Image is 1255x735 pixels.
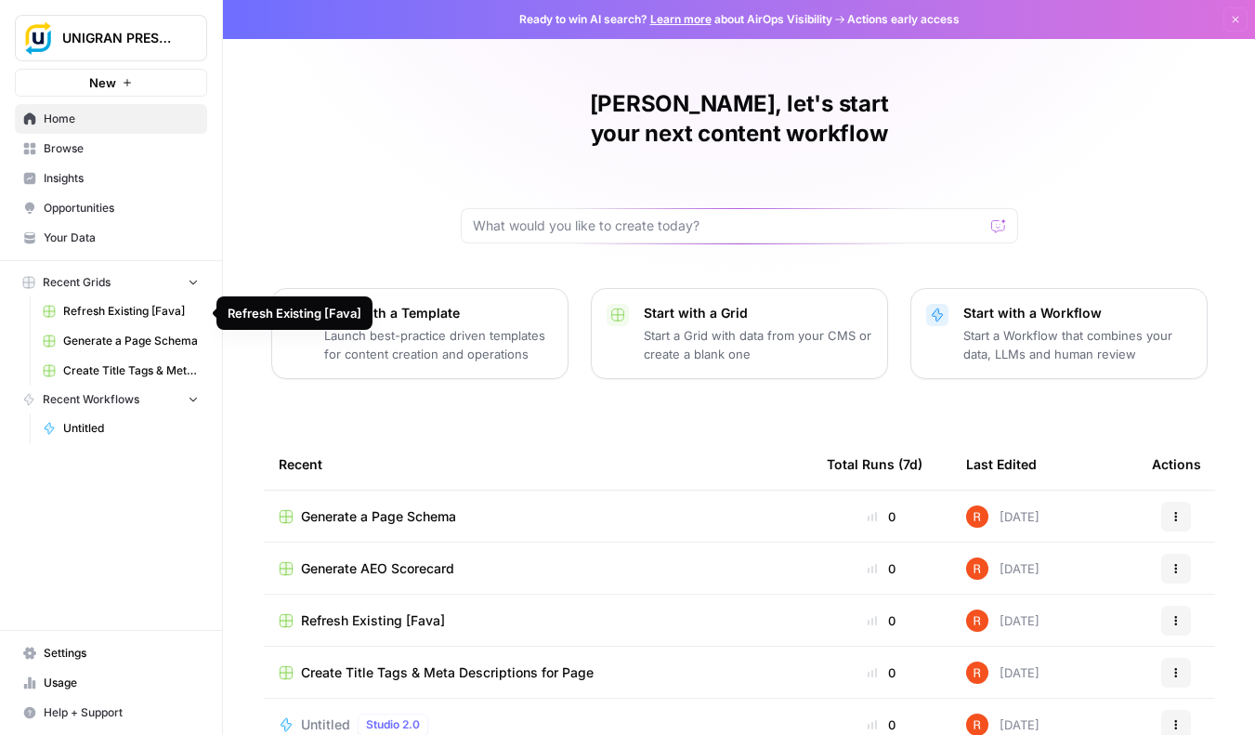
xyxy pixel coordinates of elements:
a: Generate AEO Scorecard [279,559,797,578]
span: Generate AEO Scorecard [301,559,454,578]
p: Start with a Template [324,304,553,322]
p: Launch best-practice driven templates for content creation and operations [324,326,553,363]
span: Recent Workflows [43,391,139,408]
span: Refresh Existing [Fava] [63,303,199,320]
span: Studio 2.0 [366,716,420,733]
span: Home [44,111,199,127]
span: New [89,73,116,92]
div: 0 [827,507,936,526]
a: Refresh Existing [Fava] [34,296,207,326]
h1: [PERSON_NAME], let's start your next content workflow [461,89,1018,149]
p: Start a Workflow that combines your data, LLMs and human review [963,326,1192,363]
p: Start with a Grid [644,304,872,322]
a: Home [15,104,207,134]
div: Actions [1152,439,1201,490]
a: Opportunities [15,193,207,223]
span: Insights [44,170,199,187]
a: Generate a Page Schema [34,326,207,356]
button: New [15,69,207,97]
img: UNIGRAN PRESENCIAL Logo [21,21,55,55]
button: Start with a TemplateLaunch best-practice driven templates for content creation and operations [271,288,569,379]
a: Browse [15,134,207,164]
span: Browse [44,140,199,157]
a: Refresh Existing [Fava] [279,611,797,630]
span: UNIGRAN PRESENCIAL [62,29,175,47]
div: [DATE] [966,610,1039,632]
div: [DATE] [966,505,1039,528]
a: Usage [15,668,207,698]
span: Recent Grids [43,274,111,291]
img: 8ebe0puiv5mtatl8ulcl8w8mj1ga [966,558,988,580]
span: Create Title Tags & Meta Descriptions for Page [301,663,594,682]
div: 0 [827,559,936,578]
img: 8ebe0puiv5mtatl8ulcl8w8mj1ga [966,505,988,528]
span: Actions early access [847,11,960,28]
span: Generate a Page Schema [63,333,199,349]
img: 8ebe0puiv5mtatl8ulcl8w8mj1ga [966,610,988,632]
p: Start with a Workflow [963,304,1192,322]
div: Recent [279,439,797,490]
img: 8ebe0puiv5mtatl8ulcl8w8mj1ga [966,662,988,684]
span: Opportunities [44,200,199,217]
span: Untitled [63,420,199,437]
span: Untitled [301,715,350,734]
button: Recent Grids [15,269,207,296]
div: 0 [827,663,936,682]
a: Generate a Page Schema [279,507,797,526]
div: [DATE] [966,558,1039,580]
button: Help + Support [15,698,207,728]
p: Start a Grid with data from your CMS or create a blank one [644,326,872,363]
span: Your Data [44,230,199,246]
button: Workspace: UNIGRAN PRESENCIAL [15,15,207,61]
a: Untitled [34,413,207,443]
a: Learn more [650,12,712,26]
div: [DATE] [966,662,1039,684]
a: Your Data [15,223,207,253]
span: Settings [44,645,199,662]
span: Usage [44,675,199,691]
span: Ready to win AI search? about AirOps Visibility [519,11,832,28]
span: Generate a Page Schema [301,507,456,526]
span: Refresh Existing [Fava] [301,611,445,630]
button: Start with a WorkflowStart a Workflow that combines your data, LLMs and human review [910,288,1208,379]
div: Total Runs (7d) [827,439,922,490]
div: Last Edited [966,439,1037,490]
div: 0 [827,611,936,630]
button: Recent Workflows [15,386,207,413]
span: Create Title Tags & Meta Descriptions for Page [63,362,199,379]
div: 0 [827,715,936,734]
button: Start with a GridStart a Grid with data from your CMS or create a blank one [591,288,888,379]
a: Create Title Tags & Meta Descriptions for Page [34,356,207,386]
a: Insights [15,164,207,193]
a: Create Title Tags & Meta Descriptions for Page [279,663,797,682]
div: Refresh Existing [Fava] [228,304,361,322]
a: Settings [15,638,207,668]
span: Help + Support [44,704,199,721]
input: What would you like to create today? [473,217,984,235]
